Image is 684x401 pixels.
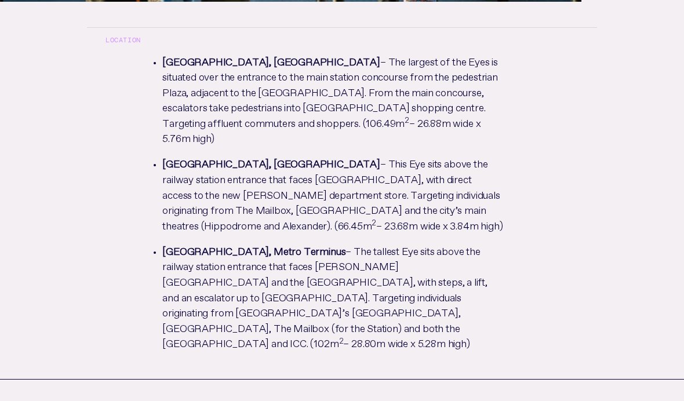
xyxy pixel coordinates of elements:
[162,155,522,242] li: – This Eye sits above the railway station entrance that faces [GEOGRAPHIC_DATA], with direct acce...
[162,243,522,361] li: – The tallest Eye sits above the railway station entrance that faces [PERSON_NAME][GEOGRAPHIC_DAT...
[162,58,380,63] strong: [GEOGRAPHIC_DATA], [GEOGRAPHIC_DATA]
[162,247,345,253] strong: [GEOGRAPHIC_DATA], Metro Terminus
[405,117,409,121] sup: 2
[339,338,344,342] sup: 2
[372,220,376,224] sup: 2
[87,27,597,53] h3: Location
[162,160,380,165] strong: [GEOGRAPHIC_DATA], [GEOGRAPHIC_DATA]
[162,53,522,156] li: – The largest of the Eyes is situated over the entrance to the main station concourse from the pe...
